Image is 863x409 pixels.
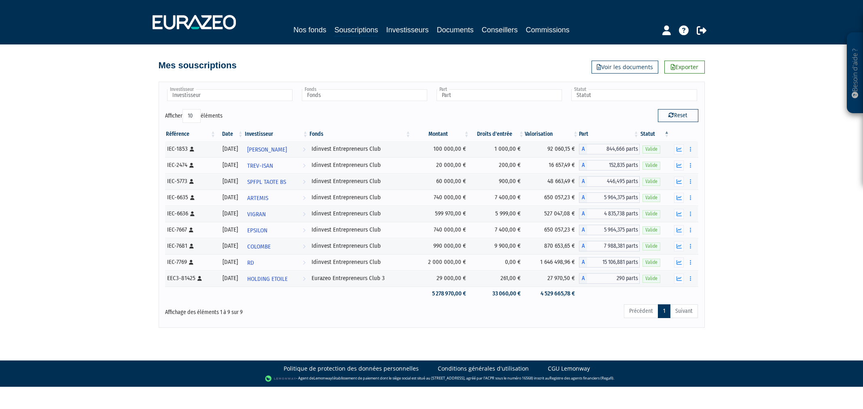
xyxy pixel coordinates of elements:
a: Conditions générales d'utilisation [438,365,529,373]
a: Nos fonds [293,24,326,36]
td: 990 000,00 € [411,238,470,254]
td: 200,00 € [470,157,525,173]
span: A [579,225,587,235]
div: IEC-1853 [167,145,214,153]
span: Valide [642,162,660,169]
div: Idinvest Entrepreneurs Club [312,193,409,202]
div: [DATE] [219,242,241,250]
td: 100 000,00 € [411,141,470,157]
a: Lemonway [314,375,332,381]
div: Idinvest Entrepreneurs Club [312,209,409,218]
span: RD [247,255,254,270]
span: A [579,144,587,154]
h4: Mes souscriptions [159,61,237,70]
i: Voir l'investisseur [303,142,305,157]
div: Eurazeo Entrepreneurs Club 3 [312,274,409,283]
button: Reset [658,109,698,122]
th: Investisseur: activer pour trier la colonne par ordre croissant [244,127,309,141]
span: A [579,241,587,251]
div: A - Idinvest Entrepreneurs Club [579,241,640,251]
td: 20 000,00 € [411,157,470,173]
span: A [579,192,587,203]
span: 4 835,738 parts [587,209,640,219]
td: 29 000,00 € [411,270,470,287]
span: A [579,160,587,171]
th: Droits d'entrée: activer pour trier la colonne par ordre croissant [470,127,525,141]
a: HOLDING ETOILE [244,270,309,287]
a: TREV-ISAN [244,157,309,173]
i: Voir l'investisseur [303,255,305,270]
div: IEC-5773 [167,177,214,186]
img: 1732889491-logotype_eurazeo_blanc_rvb.png [153,15,236,30]
span: 844,666 parts [587,144,640,154]
th: Montant: activer pour trier la colonne par ordre croissant [411,127,470,141]
a: RD [244,254,309,270]
span: HOLDING ETOILE [247,272,288,287]
th: Statut : activer pour trier la colonne par ordre d&eacute;croissant [640,127,670,141]
div: A - Idinvest Entrepreneurs Club [579,144,640,154]
span: COLOMBE [247,239,271,254]
td: 33 060,00 € [470,287,525,301]
a: Politique de protection des données personnelles [284,365,419,373]
span: Valide [642,226,660,234]
a: VIGRAN [244,206,309,222]
td: 5 278 970,00 € [411,287,470,301]
td: 900,00 € [470,173,525,190]
i: [Français] Personne physique [190,211,195,216]
td: 60 000,00 € [411,173,470,190]
td: 650 057,23 € [525,222,579,238]
td: 7 400,00 € [470,190,525,206]
td: 1 646 498,96 € [525,254,579,270]
td: 16 657,49 € [525,157,579,173]
span: Valide [642,242,660,250]
div: [DATE] [219,274,241,283]
i: [Français] Personne physique [197,276,202,281]
span: A [579,209,587,219]
a: Voir les documents [592,61,658,74]
div: Idinvest Entrepreneurs Club [312,258,409,266]
div: A - Idinvest Entrepreneurs Club [579,257,640,268]
td: 5 999,00 € [470,206,525,222]
td: 2 000 000,00 € [411,254,470,270]
i: [Français] Personne physique [189,260,193,265]
a: SPFPL TAOTE BS [244,173,309,190]
a: 1 [658,304,670,318]
div: IEC-7681 [167,242,214,250]
i: Voir l'investisseur [303,175,305,190]
a: EPSILON [244,222,309,238]
td: 261,00 € [470,270,525,287]
span: A [579,257,587,268]
div: A - Idinvest Entrepreneurs Club [579,160,640,171]
div: EEC3-81425 [167,274,214,283]
span: A [579,176,587,187]
th: Référence : activer pour trier la colonne par ordre croissant [165,127,217,141]
div: A - Idinvest Entrepreneurs Club [579,192,640,203]
div: IEC-7667 [167,226,214,234]
th: Date: activer pour trier la colonne par ordre croissant [216,127,244,141]
div: Idinvest Entrepreneurs Club [312,161,409,169]
th: Part: activer pour trier la colonne par ordre croissant [579,127,640,141]
div: IEC-6635 [167,193,214,202]
span: 5 964,375 parts [587,192,640,203]
span: ARTEMIS [247,191,268,206]
a: [PERSON_NAME] [244,141,309,157]
td: 9 900,00 € [470,238,525,254]
span: 290 parts [587,273,640,284]
a: ARTEMIS [244,190,309,206]
i: Voir l'investisseur [303,239,305,254]
i: [Français] Personne physique [190,195,195,200]
div: IEC-6636 [167,209,214,218]
i: Voir l'investisseur [303,158,305,173]
a: Conseillers [482,24,518,36]
div: A - Idinvest Entrepreneurs Club [579,209,640,219]
label: Afficher éléments [165,109,223,123]
td: 650 057,23 € [525,190,579,206]
span: 152,835 parts [587,160,640,171]
i: [Français] Personne physique [189,244,194,249]
a: Souscriptions [334,24,378,37]
span: Valide [642,145,660,153]
a: Commissions [526,24,570,36]
a: COLOMBE [244,238,309,254]
div: [DATE] [219,177,241,186]
div: [DATE] [219,161,241,169]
